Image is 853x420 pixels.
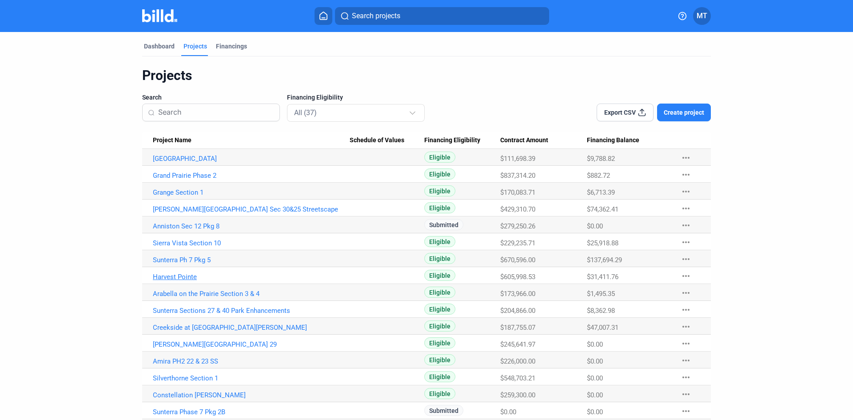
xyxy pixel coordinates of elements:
mat-icon: more_horiz [681,321,691,332]
span: Eligible [424,304,455,315]
mat-icon: more_horiz [681,372,691,383]
span: Submitted [424,219,463,230]
span: Create project [664,108,704,117]
a: Sunterra Ph 7 Pkg 5 [153,256,350,264]
span: Eligible [424,168,455,180]
button: Export CSV [597,104,654,121]
a: [GEOGRAPHIC_DATA] [153,155,350,163]
a: Silverthorne Section 1 [153,374,350,382]
span: $548,703.21 [500,374,535,382]
span: $279,250.26 [500,222,535,230]
span: $226,000.00 [500,357,535,365]
a: [PERSON_NAME][GEOGRAPHIC_DATA] Sec 30&25 Streetscape [153,205,350,213]
span: $0.00 [500,408,516,416]
span: Eligible [424,253,455,264]
span: $259,300.00 [500,391,535,399]
div: Project Name [153,136,350,144]
span: Export CSV [604,108,636,117]
button: Search projects [335,7,549,25]
a: Grand Prairie Phase 2 [153,172,350,180]
span: $9,788.82 [587,155,615,163]
input: Search [158,103,274,122]
mat-icon: more_horiz [681,338,691,349]
span: Financing Eligibility [424,136,480,144]
button: Create project [657,104,711,121]
mat-icon: more_horiz [681,186,691,197]
div: Schedule of Values [350,136,425,144]
mat-icon: more_horiz [681,220,691,231]
span: Eligible [424,287,455,298]
button: MT [693,7,711,25]
span: $6,713.39 [587,188,615,196]
span: $25,918.88 [587,239,618,247]
span: $670,596.00 [500,256,535,264]
span: Eligible [424,337,455,348]
span: $0.00 [587,408,603,416]
span: Eligible [424,270,455,281]
span: $204,866.00 [500,307,535,315]
span: $8,362.98 [587,307,615,315]
span: Eligible [424,320,455,332]
span: $229,235.71 [500,239,535,247]
div: Financings [216,42,247,51]
mat-icon: more_horiz [681,237,691,248]
span: $47,007.31 [587,324,618,332]
span: $170,083.71 [500,188,535,196]
mat-icon: more_horiz [681,169,691,180]
span: $74,362.41 [587,205,618,213]
span: Search projects [352,11,400,21]
div: Contract Amount [500,136,587,144]
a: Arabella on the Prairie Section 3 & 4 [153,290,350,298]
a: Constellation [PERSON_NAME] [153,391,350,399]
div: Dashboard [144,42,175,51]
mat-icon: more_horiz [681,304,691,315]
span: Eligible [424,202,455,213]
span: $31,411.76 [587,273,618,281]
span: MT [697,11,707,21]
span: $882.72 [587,172,610,180]
a: Sunterra Sections 27 & 40 Park Enhancements [153,307,350,315]
a: Amira PH2 22 & 23 SS [153,357,350,365]
a: Sunterra Phase 7 Pkg 2B [153,408,350,416]
a: Sierra Vista Section 10 [153,239,350,247]
span: $605,998.53 [500,273,535,281]
a: Harvest Pointe [153,273,350,281]
mat-icon: more_horiz [681,389,691,400]
mat-icon: more_horiz [681,254,691,264]
span: Financing Eligibility [287,93,343,102]
span: Eligible [424,371,455,382]
span: Eligible [424,236,455,247]
span: Eligible [424,185,455,196]
span: $1,495.35 [587,290,615,298]
img: Billd Company Logo [142,9,177,22]
span: Eligible [424,354,455,365]
span: Project Name [153,136,191,144]
span: $111,698.39 [500,155,535,163]
span: Schedule of Values [350,136,404,144]
span: Search [142,93,162,102]
a: Grange Section 1 [153,188,350,196]
a: Creekside at [GEOGRAPHIC_DATA][PERSON_NAME] [153,324,350,332]
div: Projects [183,42,207,51]
span: $0.00 [587,357,603,365]
mat-select-trigger: All (37) [294,108,317,117]
span: $187,755.07 [500,324,535,332]
span: $0.00 [587,391,603,399]
mat-icon: more_horiz [681,355,691,366]
div: Projects [142,67,711,84]
a: Anniston Sec 12 Pkg 8 [153,222,350,230]
span: $0.00 [587,374,603,382]
div: Financing Eligibility [424,136,500,144]
span: $837,314.20 [500,172,535,180]
mat-icon: more_horiz [681,203,691,214]
div: Financing Balance [587,136,672,144]
mat-icon: more_horiz [681,288,691,298]
span: Financing Balance [587,136,639,144]
span: Eligible [424,388,455,399]
span: $173,966.00 [500,290,535,298]
span: Contract Amount [500,136,548,144]
span: $0.00 [587,340,603,348]
span: $245,641.97 [500,340,535,348]
span: Submitted [424,405,463,416]
span: $429,310.70 [500,205,535,213]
